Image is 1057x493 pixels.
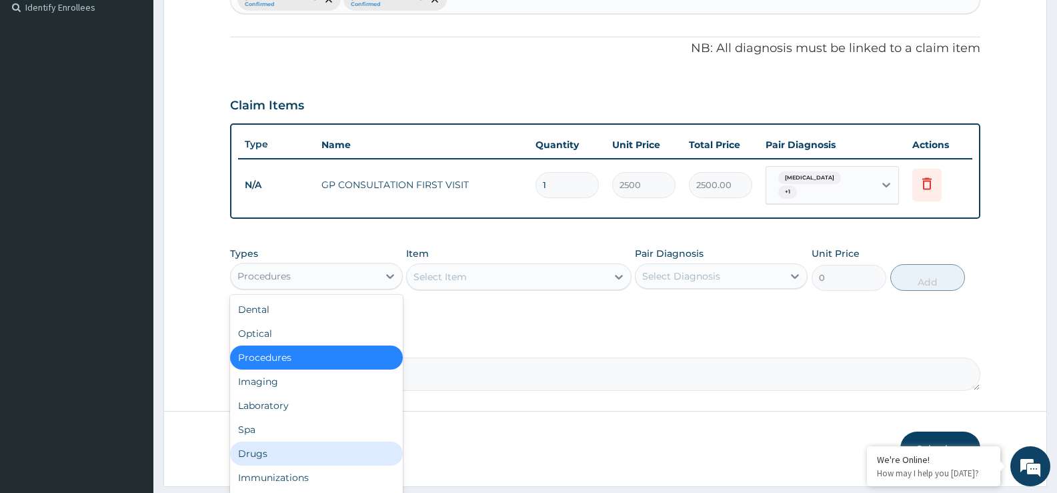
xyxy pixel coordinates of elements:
[812,247,860,260] label: Unit Price
[230,248,258,260] label: Types
[238,132,315,157] th: Type
[606,131,682,158] th: Unit Price
[230,418,403,442] div: Spa
[315,131,529,158] th: Name
[230,466,403,490] div: Immunizations
[230,40,980,57] p: NB: All diagnosis must be linked to a claim item
[230,370,403,394] div: Imaging
[315,171,529,198] td: GP CONSULTATION FIRST VISIT
[69,75,224,92] div: Chat with us now
[682,131,759,158] th: Total Price
[900,432,980,466] button: Submit
[877,454,990,466] div: We're Online!
[77,156,184,291] span: We're online!
[219,7,251,39] div: Minimize live chat window
[635,247,704,260] label: Pair Diagnosis
[238,173,315,197] td: N/A
[237,270,291,283] div: Procedures
[230,99,304,113] h3: Claim Items
[7,341,254,388] textarea: Type your message and hit 'Enter'
[877,468,990,479] p: How may I help you today?
[230,442,403,466] div: Drugs
[642,270,720,283] div: Select Diagnosis
[529,131,606,158] th: Quantity
[230,322,403,346] div: Optical
[413,270,467,284] div: Select Item
[778,185,797,199] span: + 1
[230,339,980,350] label: Comment
[759,131,906,158] th: Pair Diagnosis
[230,346,403,370] div: Procedures
[25,67,54,100] img: d_794563401_company_1708531726252_794563401
[406,247,429,260] label: Item
[230,394,403,418] div: Laboratory
[778,171,841,185] span: [MEDICAL_DATA]
[890,264,965,291] button: Add
[906,131,972,158] th: Actions
[230,298,403,322] div: Dental
[245,1,317,8] small: Confirmed
[351,1,423,8] small: Confirmed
